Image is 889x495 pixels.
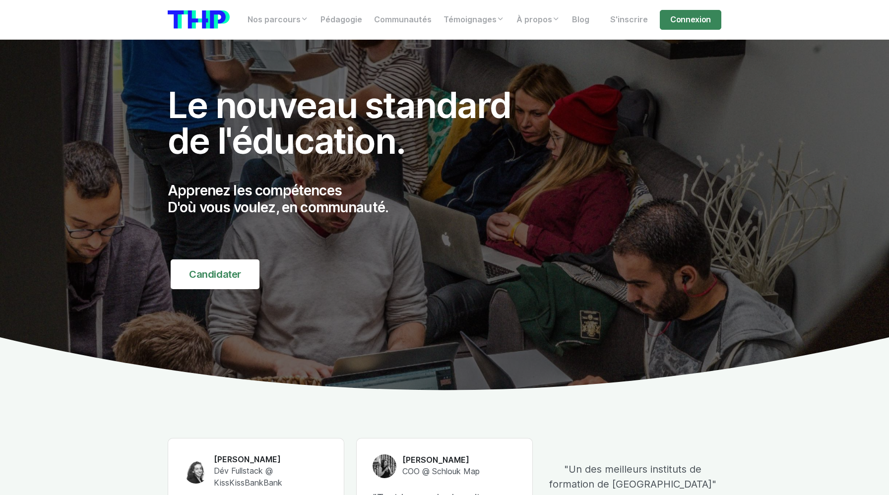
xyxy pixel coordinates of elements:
[184,460,208,484] img: Claire
[566,10,595,30] a: Blog
[402,467,480,476] span: COO @ Schlouk Map
[660,10,721,30] a: Connexion
[368,10,438,30] a: Communautés
[545,462,721,492] p: "Un des meilleurs instituts de formation de [GEOGRAPHIC_DATA]"
[168,10,230,29] img: logo
[214,454,328,465] h6: [PERSON_NAME]
[214,466,282,488] span: Dév Fullstack @ KissKissBankBank
[168,87,533,159] h1: Le nouveau standard de l'éducation.
[402,455,480,466] h6: [PERSON_NAME]
[315,10,368,30] a: Pédagogie
[242,10,315,30] a: Nos parcours
[438,10,510,30] a: Témoignages
[510,10,566,30] a: À propos
[373,454,396,478] img: Melisande
[604,10,654,30] a: S'inscrire
[171,259,259,289] a: Candidater
[168,183,533,216] p: Apprenez les compétences D'où vous voulez, en communauté.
